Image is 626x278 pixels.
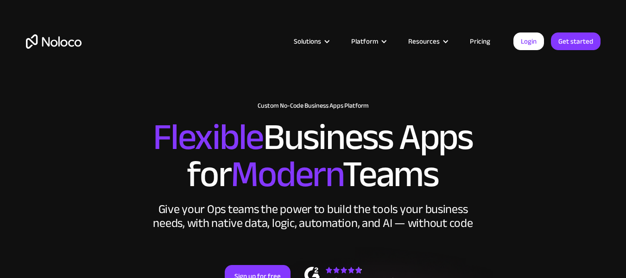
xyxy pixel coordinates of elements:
[351,35,378,47] div: Platform
[26,34,82,49] a: home
[153,103,263,172] span: Flexible
[282,35,340,47] div: Solutions
[231,140,342,209] span: Modern
[408,35,440,47] div: Resources
[458,35,502,47] a: Pricing
[151,202,475,230] div: Give your Ops teams the power to build the tools your business needs, with native data, logic, au...
[513,32,544,50] a: Login
[26,119,601,193] h2: Business Apps for Teams
[551,32,601,50] a: Get started
[294,35,321,47] div: Solutions
[397,35,458,47] div: Resources
[340,35,397,47] div: Platform
[26,102,601,110] h1: Custom No-Code Business Apps Platform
